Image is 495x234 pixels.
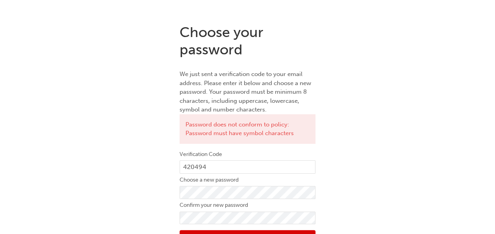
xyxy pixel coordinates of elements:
[180,70,315,114] p: We just sent a verification code to your email address. Please enter it below and choose a new pa...
[180,160,315,174] input: e.g. 123456
[180,150,315,159] label: Verification Code
[180,175,315,185] label: Choose a new password
[180,24,315,58] h1: Choose your password
[180,201,315,210] label: Confirm your new password
[180,114,315,144] div: Password does not conform to policy: Password must have symbol characters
